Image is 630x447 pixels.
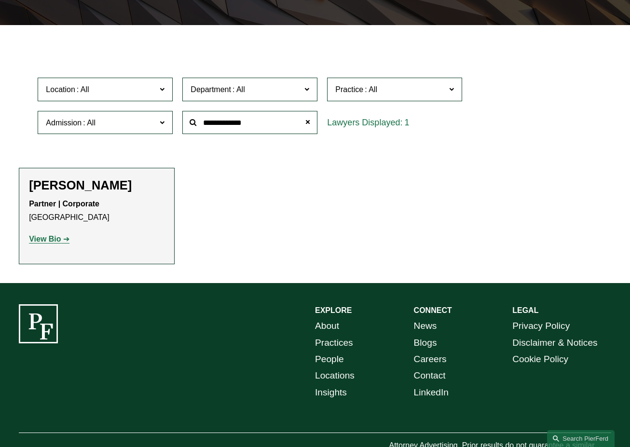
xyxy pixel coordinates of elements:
span: Location [46,85,75,94]
a: Search this site [547,430,615,447]
span: Department [191,85,231,94]
strong: LEGAL [512,306,538,314]
a: Contact [414,367,446,384]
span: Practice [335,85,363,94]
a: People [315,351,344,367]
strong: CONNECT [414,306,452,314]
a: News [414,318,437,334]
a: About [315,318,339,334]
a: Practices [315,335,353,351]
span: 1 [404,118,409,127]
span: Admission [46,119,82,127]
a: View Bio [29,235,69,243]
strong: View Bio [29,235,61,243]
p: [GEOGRAPHIC_DATA] [29,197,164,225]
a: LinkedIn [414,384,449,401]
a: Careers [414,351,447,367]
a: Locations [315,367,355,384]
a: Cookie Policy [512,351,568,367]
a: Privacy Policy [512,318,570,334]
a: Blogs [414,335,437,351]
strong: EXPLORE [315,306,352,314]
h2: [PERSON_NAME] [29,178,164,193]
a: Disclaimer & Notices [512,335,597,351]
a: Insights [315,384,347,401]
strong: Partner | Corporate [29,200,99,208]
